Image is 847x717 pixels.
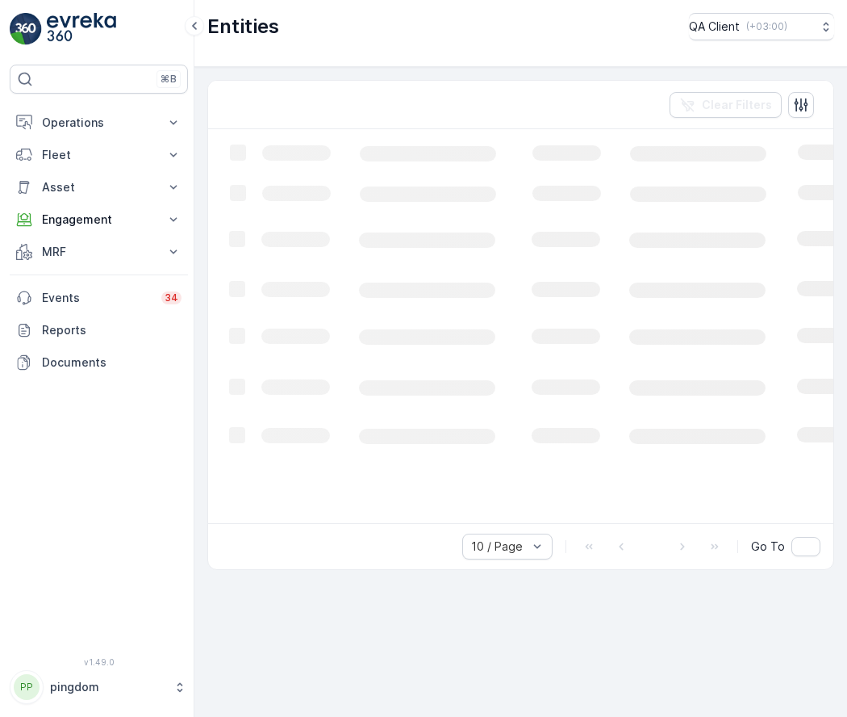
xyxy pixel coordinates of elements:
p: Asset [42,179,156,195]
p: Events [42,290,152,306]
button: Operations [10,107,188,139]
p: Engagement [42,212,156,228]
a: Reports [10,314,188,346]
p: Fleet [42,147,156,163]
button: MRF [10,236,188,268]
p: 34 [165,291,178,304]
a: Events34 [10,282,188,314]
span: v 1.49.0 [10,657,188,667]
p: Reports [42,322,181,338]
button: PPpingdom [10,670,188,704]
a: Documents [10,346,188,379]
img: logo_light-DOdMpM7g.png [47,13,116,45]
p: pingdom [50,679,165,695]
span: Go To [751,539,785,555]
button: Fleet [10,139,188,171]
p: ⌘B [161,73,177,86]
p: Entities [207,14,279,40]
p: QA Client [689,19,740,35]
div: PP [14,674,40,700]
p: MRF [42,244,156,260]
button: Asset [10,171,188,203]
p: Documents [42,354,181,371]
button: QA Client(+03:00) [689,13,834,40]
p: Operations [42,115,156,131]
button: Clear Filters [670,92,782,118]
button: Engagement [10,203,188,236]
p: Clear Filters [702,97,772,113]
p: ( +03:00 ) [746,20,787,33]
img: logo [10,13,42,45]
